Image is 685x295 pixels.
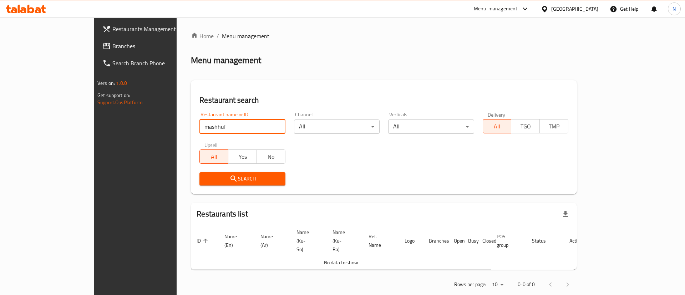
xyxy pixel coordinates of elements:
div: Export file [557,205,574,223]
span: Name (Ar) [260,232,282,249]
span: POS group [497,232,518,249]
span: No data to show [324,258,358,267]
th: Closed [477,226,491,256]
th: Busy [462,226,477,256]
input: Search for restaurant name or ID.. [199,119,285,134]
span: Name (En) [224,232,246,249]
button: Yes [228,149,257,164]
table: enhanced table [191,226,588,270]
a: Branches [97,37,208,55]
span: TGO [514,121,537,132]
div: All [388,119,474,134]
button: TMP [539,119,568,133]
button: All [483,119,512,133]
h2: Menu management [191,55,261,66]
div: Rows per page: [489,279,506,290]
button: TGO [511,119,540,133]
label: Delivery [488,112,506,117]
nav: breadcrumb [191,32,577,40]
button: Search [199,172,285,185]
h2: Restaurants list [197,209,248,219]
span: Status [532,236,555,245]
label: Upsell [204,142,218,147]
span: All [486,121,509,132]
li: / [217,32,219,40]
a: Restaurants Management [97,20,208,37]
span: Name (Ku-So) [296,228,318,254]
span: ID [197,236,210,245]
span: Menu management [222,32,269,40]
button: All [199,149,228,164]
div: Menu-management [474,5,518,13]
a: Support.OpsPlatform [97,98,143,107]
p: 0-0 of 0 [518,280,535,289]
button: No [257,149,285,164]
span: Search Branch Phone [112,59,203,67]
span: N [673,5,676,13]
span: TMP [543,121,565,132]
th: Logo [399,226,423,256]
div: All [294,119,380,134]
p: Rows per page: [454,280,486,289]
span: Ref. Name [369,232,390,249]
th: Action [564,226,588,256]
span: Restaurants Management [112,25,203,33]
span: Branches [112,42,203,50]
span: Yes [231,152,254,162]
span: Get support on: [97,91,130,100]
span: All [203,152,225,162]
span: Name (Ku-Ba) [333,228,354,254]
th: Open [448,226,462,256]
span: Version: [97,78,115,88]
div: [GEOGRAPHIC_DATA] [551,5,598,13]
th: Branches [423,226,448,256]
a: Search Branch Phone [97,55,208,72]
h2: Restaurant search [199,95,568,106]
span: 1.0.0 [116,78,127,88]
span: No [260,152,283,162]
span: Search [205,174,279,183]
